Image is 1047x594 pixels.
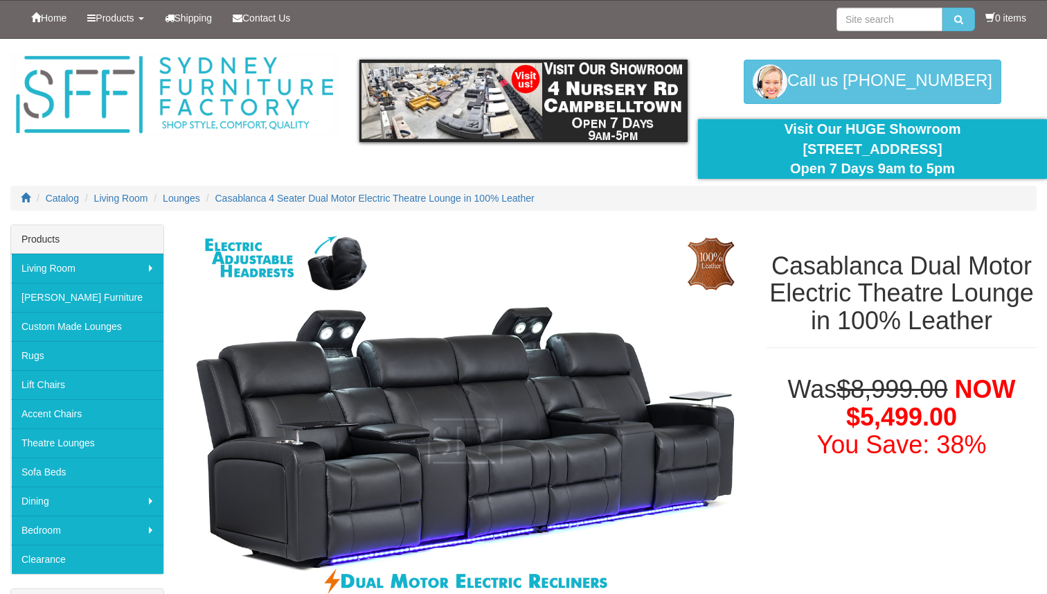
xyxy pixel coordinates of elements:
[94,193,148,204] a: Living Room
[10,53,339,137] img: Sydney Furniture Factory
[46,193,79,204] a: Catalog
[11,457,163,487] a: Sofa Beds
[222,1,301,35] a: Contact Us
[11,487,163,516] a: Dining
[985,11,1026,25] li: 0 items
[11,283,163,312] a: [PERSON_NAME] Furniture
[41,12,66,24] span: Home
[77,1,154,35] a: Products
[767,376,1037,458] h1: Was
[154,1,223,35] a: Shipping
[767,252,1037,335] h1: Casablanca Dual Motor Electric Theatre Lounge in 100% Leather
[11,225,163,254] div: Products
[817,430,987,459] font: You Save: 38%
[11,312,163,341] a: Custom Made Lounges
[242,12,290,24] span: Contact Us
[708,119,1037,179] div: Visit Our HUGE Showroom [STREET_ADDRESS] Open 7 Days 9am to 5pm
[836,375,947,403] del: $8,999.00
[11,254,163,283] a: Living Room
[11,341,163,370] a: Rugs
[215,193,535,204] a: Casablanca 4 Seater Dual Motor Electric Theatre Lounge in 100% Leather
[359,60,688,142] img: showroom.gif
[11,516,163,545] a: Bedroom
[11,370,163,399] a: Lift Chairs
[96,12,134,24] span: Products
[21,1,77,35] a: Home
[836,8,942,31] input: Site search
[11,428,163,457] a: Theatre Lounges
[11,399,163,428] a: Accent Chairs
[846,375,1015,431] span: NOW $5,499.00
[163,193,200,204] a: Lounges
[11,545,163,574] a: Clearance
[174,12,213,24] span: Shipping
